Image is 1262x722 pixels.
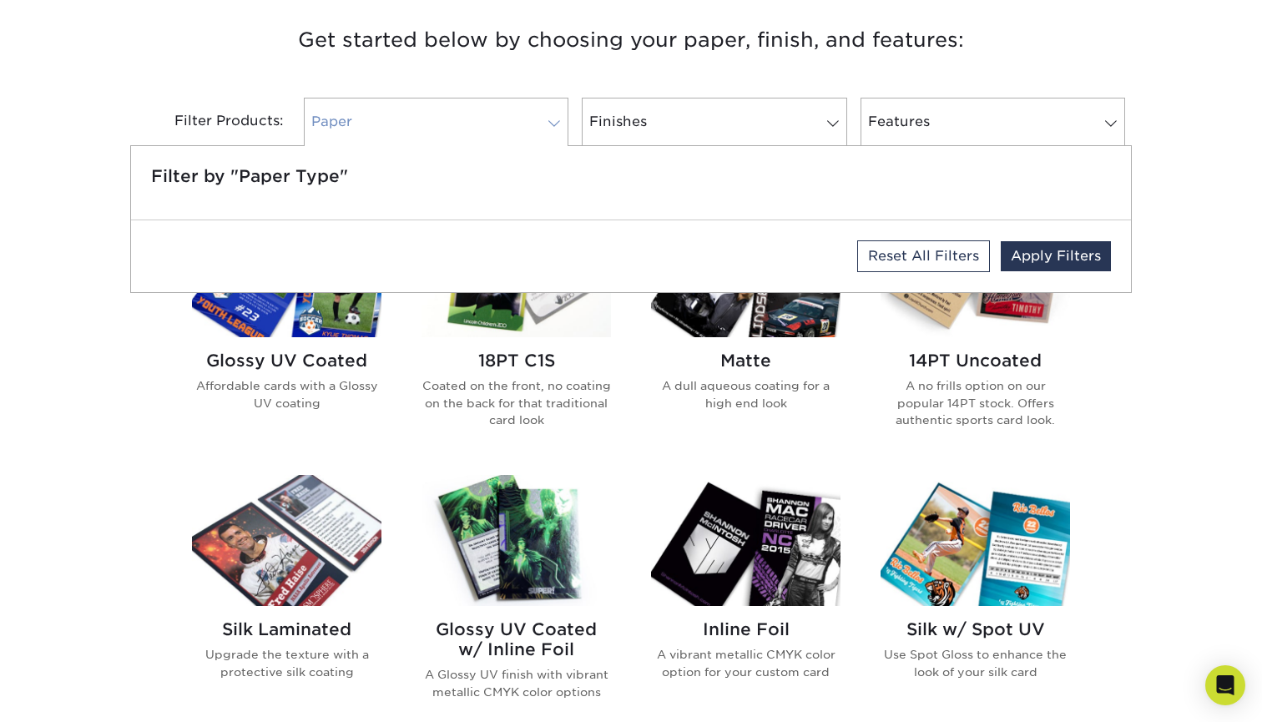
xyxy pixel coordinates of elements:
a: 14PT Uncoated Trading Cards 14PT Uncoated A no frills option on our popular 14PT stock. Offers au... [881,206,1070,455]
h2: Silk Laminated [192,619,381,639]
div: Open Intercom Messenger [1205,665,1245,705]
p: Coated on the front, no coating on the back for that traditional card look [422,377,611,428]
p: A no frills option on our popular 14PT stock. Offers authentic sports card look. [881,377,1070,428]
a: 18PT C1S Trading Cards 18PT C1S Coated on the front, no coating on the back for that traditional ... [422,206,611,455]
p: Use Spot Gloss to enhance the look of your silk card [881,646,1070,680]
a: Finishes [582,98,846,146]
div: Filter Products: [130,98,297,146]
p: Affordable cards with a Glossy UV coating [192,377,381,411]
a: Matte Trading Cards Matte A dull aqueous coating for a high end look [651,206,840,455]
h2: Inline Foil [651,619,840,639]
a: Features [861,98,1125,146]
h2: Glossy UV Coated [192,351,381,371]
p: Upgrade the texture with a protective silk coating [192,646,381,680]
img: Silk Laminated Trading Cards [192,475,381,606]
h3: Get started below by choosing your paper, finish, and features: [143,3,1119,78]
h5: Filter by "Paper Type" [151,166,1111,186]
a: Paper [304,98,568,146]
a: Reset All Filters [857,240,990,272]
img: Inline Foil Trading Cards [651,475,840,606]
h2: Matte [651,351,840,371]
img: Glossy UV Coated w/ Inline Foil Trading Cards [422,475,611,606]
h2: 18PT C1S [422,351,611,371]
a: Glossy UV Coated Trading Cards Glossy UV Coated Affordable cards with a Glossy UV coating [192,206,381,455]
img: Silk w/ Spot UV Trading Cards [881,475,1070,606]
a: Apply Filters [1001,241,1111,271]
h2: 14PT Uncoated [881,351,1070,371]
p: A dull aqueous coating for a high end look [651,377,840,411]
h2: Glossy UV Coated w/ Inline Foil [422,619,611,659]
p: A vibrant metallic CMYK color option for your custom card [651,646,840,680]
p: A Glossy UV finish with vibrant metallic CMYK color options [422,666,611,700]
h2: Silk w/ Spot UV [881,619,1070,639]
